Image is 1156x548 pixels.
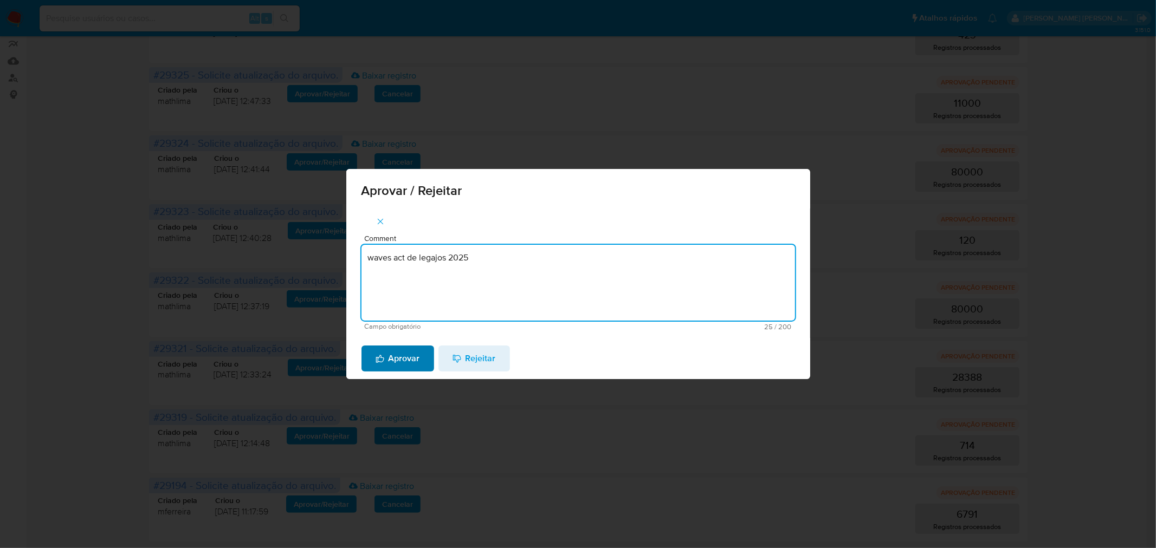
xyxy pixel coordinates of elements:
span: Aprovar [376,347,420,370]
span: Campo obrigatório [365,323,578,330]
button: Rejeitar [438,345,510,371]
span: Aprovar / Rejeitar [361,184,795,197]
textarea: waves act de legajos 2025 [361,245,795,321]
button: Aprovar [361,345,434,371]
span: Comment [365,234,798,243]
span: Máximo 200 caracteres [578,323,792,330]
span: Rejeitar [453,347,496,370]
